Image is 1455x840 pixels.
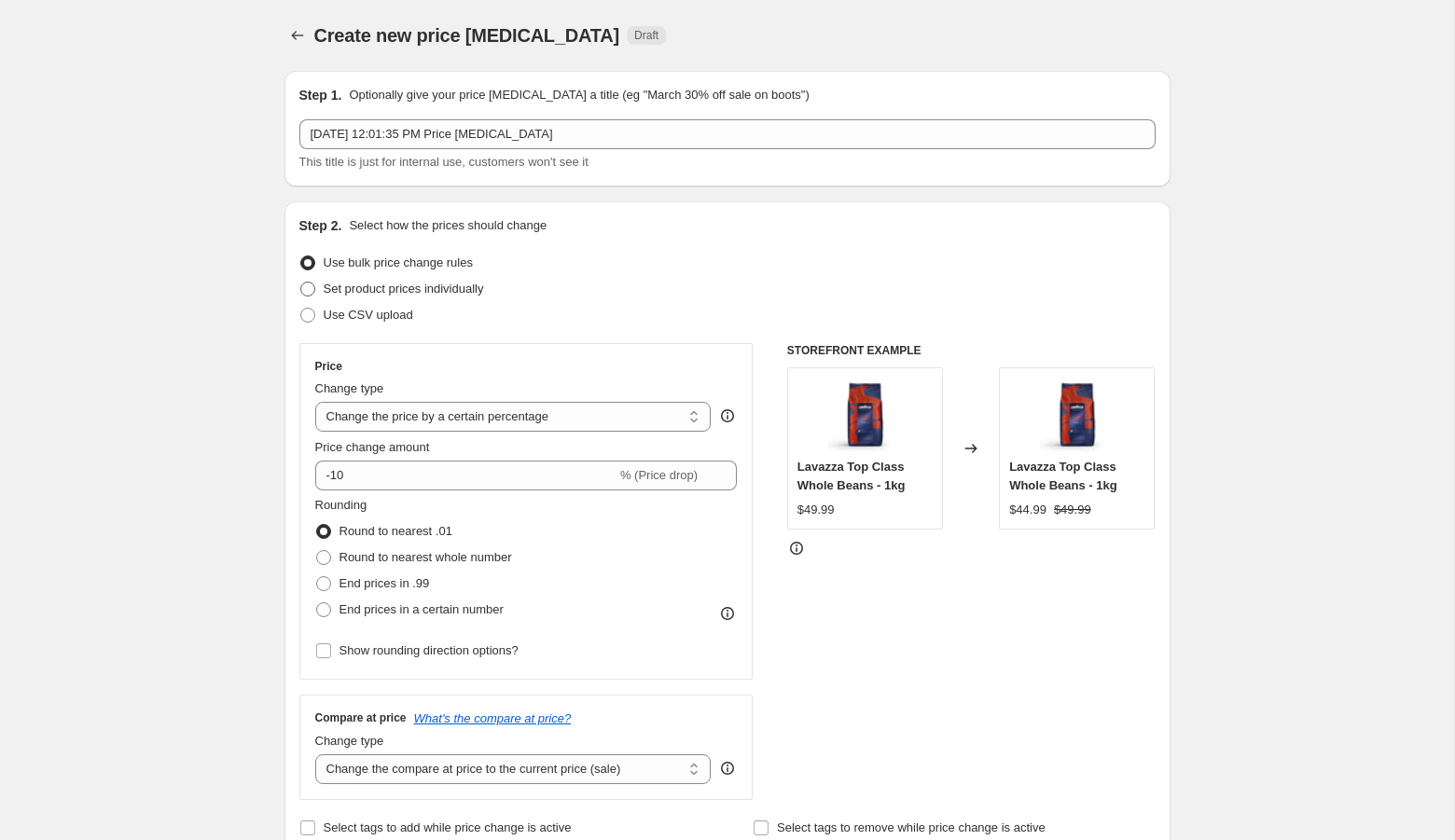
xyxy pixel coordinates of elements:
img: lavazza-top-class-whole-beans-1kglavazza-917797_80x.jpg [827,378,902,452]
span: End prices in .99 [339,576,430,590]
input: -15 [315,461,617,490]
span: Round to nearest whole number [339,550,512,564]
span: % (Price drop) [620,468,698,482]
button: What's the compare at price? [414,711,572,725]
img: lavazza-top-class-whole-beans-1kglavazza-917797_80x.jpg [1040,378,1115,452]
span: Show rounding direction options? [339,643,519,657]
span: Change type [315,381,384,395]
span: Use CSV upload [324,308,413,322]
button: Price change jobs [284,22,311,48]
h6: STOREFRONT EXAMPLE [787,343,1156,358]
span: Select tags to add while price change is active [324,820,572,834]
p: Optionally give your price [MEDICAL_DATA] a title (eg "March 30% off sale on boots") [349,86,809,104]
input: 30% off holiday sale [299,119,1156,149]
div: $44.99 [1009,501,1046,519]
span: Set product prices individually [324,282,484,296]
span: Select tags to remove while price change is active [777,820,1046,834]
span: End prices in a certain number [339,602,504,616]
h3: Compare at price [315,710,407,725]
span: Change type [315,734,384,748]
span: Rounding [315,498,367,512]
h2: Step 1. [299,86,342,104]
h3: Price [315,359,342,374]
p: Select how the prices should change [349,216,547,235]
div: help [718,759,737,778]
span: Price change amount [315,440,430,454]
span: Use bulk price change rules [324,255,473,269]
div: help [718,406,737,425]
strike: $49.99 [1054,501,1091,519]
span: This title is just for internal use, customers won't see it [299,155,589,169]
span: Round to nearest .01 [339,524,452,538]
span: Lavazza Top Class Whole Beans - 1kg [1009,460,1117,492]
h2: Step 2. [299,216,342,235]
span: Create new price [MEDICAL_DATA] [314,25,620,46]
div: $49.99 [797,501,835,519]
span: Lavazza Top Class Whole Beans - 1kg [797,460,906,492]
span: Draft [634,28,658,43]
